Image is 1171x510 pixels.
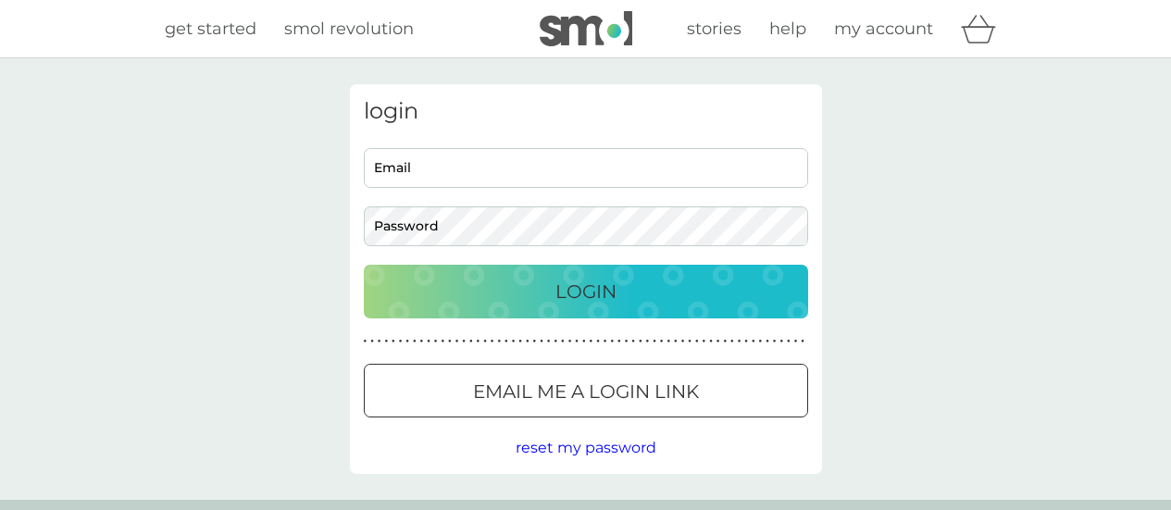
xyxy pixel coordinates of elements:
[405,337,409,346] p: ●
[646,337,650,346] p: ●
[769,19,806,39] span: help
[653,337,656,346] p: ●
[455,337,459,346] p: ●
[399,337,403,346] p: ●
[392,337,395,346] p: ●
[540,337,543,346] p: ●
[769,16,806,43] a: help
[165,19,256,39] span: get started
[364,98,808,125] h3: login
[759,337,763,346] p: ●
[752,337,755,346] p: ●
[687,16,741,43] a: stories
[518,337,522,346] p: ●
[596,337,600,346] p: ●
[469,337,473,346] p: ●
[561,337,565,346] p: ●
[779,337,783,346] p: ●
[434,337,438,346] p: ●
[547,337,551,346] p: ●
[688,337,691,346] p: ●
[738,337,741,346] p: ●
[526,337,529,346] p: ●
[448,337,452,346] p: ●
[540,11,632,46] img: smol
[834,19,933,39] span: my account
[674,337,678,346] p: ●
[568,337,572,346] p: ●
[284,16,414,43] a: smol revolution
[384,337,388,346] p: ●
[413,337,417,346] p: ●
[516,439,656,456] span: reset my password
[773,337,777,346] p: ●
[709,337,713,346] p: ●
[716,337,720,346] p: ●
[681,337,685,346] p: ●
[834,16,933,43] a: my account
[284,19,414,39] span: smol revolution
[794,337,798,346] p: ●
[723,337,727,346] p: ●
[961,10,1007,47] div: basket
[165,16,256,43] a: get started
[730,337,734,346] p: ●
[660,337,664,346] p: ●
[477,337,480,346] p: ●
[378,337,381,346] p: ●
[639,337,642,346] p: ●
[666,337,670,346] p: ●
[555,277,617,306] p: Login
[473,377,699,406] p: Email me a login link
[625,337,629,346] p: ●
[462,337,466,346] p: ●
[687,19,741,39] span: stories
[505,337,508,346] p: ●
[703,337,706,346] p: ●
[512,337,516,346] p: ●
[801,337,804,346] p: ●
[497,337,501,346] p: ●
[370,337,374,346] p: ●
[516,436,656,460] button: reset my password
[533,337,537,346] p: ●
[554,337,557,346] p: ●
[610,337,614,346] p: ●
[364,265,808,318] button: Login
[575,337,579,346] p: ●
[364,364,808,417] button: Email me a login link
[590,337,593,346] p: ●
[631,337,635,346] p: ●
[744,337,748,346] p: ●
[441,337,444,346] p: ●
[787,337,791,346] p: ●
[695,337,699,346] p: ●
[582,337,586,346] p: ●
[766,337,769,346] p: ●
[420,337,424,346] p: ●
[617,337,621,346] p: ●
[483,337,487,346] p: ●
[491,337,494,346] p: ●
[427,337,430,346] p: ●
[364,337,367,346] p: ●
[604,337,607,346] p: ●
